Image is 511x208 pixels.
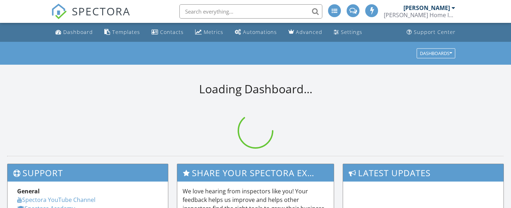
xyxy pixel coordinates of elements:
a: Advanced [286,26,325,39]
a: Settings [331,26,365,39]
a: Spectora YouTube Channel [17,196,95,204]
a: Metrics [192,26,226,39]
div: Settings [341,29,362,35]
div: Dashboards [420,51,452,56]
a: SPECTORA [51,10,130,25]
img: The Best Home Inspection Software - Spectora [51,4,67,19]
div: Support Center [414,29,456,35]
button: Dashboards [417,48,455,58]
div: Contacts [160,29,184,35]
div: Automations [243,29,277,35]
a: Support Center [404,26,458,39]
div: Contreras Home Inspections [384,11,455,19]
h3: Support [8,164,168,182]
span: SPECTORA [72,4,130,19]
a: Dashboard [53,26,96,39]
a: Templates [101,26,143,39]
input: Search everything... [179,4,322,19]
div: Templates [112,29,140,35]
a: Contacts [149,26,187,39]
div: [PERSON_NAME] [403,4,450,11]
div: Dashboard [63,29,93,35]
a: Automations (Advanced) [232,26,280,39]
div: Metrics [204,29,223,35]
strong: General [17,187,40,195]
h3: Latest Updates [343,164,503,182]
div: Advanced [296,29,322,35]
h3: Share Your Spectora Experience [177,164,333,182]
